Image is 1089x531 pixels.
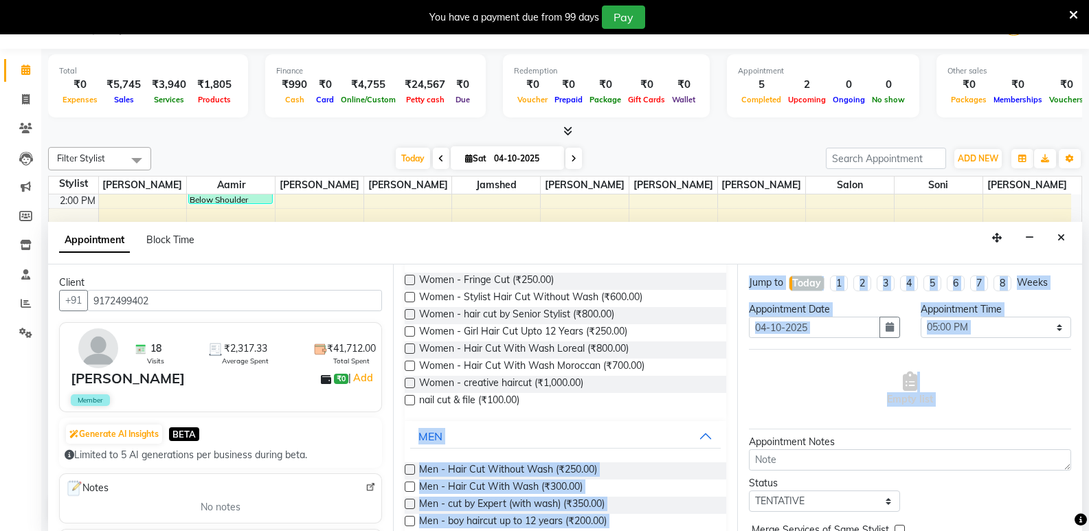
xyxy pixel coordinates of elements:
[111,95,137,104] span: Sales
[334,374,348,385] span: ₹0
[958,153,998,163] span: ADD NEW
[738,77,785,93] div: 5
[514,95,551,104] span: Voucher
[59,290,88,311] button: +91
[1046,77,1087,93] div: ₹0
[101,77,146,93] div: ₹5,745
[947,275,965,291] li: 6
[785,95,829,104] span: Upcoming
[718,177,806,194] span: [PERSON_NAME]
[749,476,899,490] div: Status
[150,341,161,356] span: 18
[586,95,625,104] span: Package
[669,95,699,104] span: Wallet
[868,95,908,104] span: No show
[551,77,586,93] div: ₹0
[351,370,375,386] a: Add
[419,393,519,410] span: nail cut & file (₹100.00)
[418,428,442,444] div: MEN
[514,65,699,77] div: Redemption
[419,324,627,341] span: Women - Girl Hair Cut Upto 12 Years (₹250.00)
[59,95,101,104] span: Expenses
[877,275,895,291] li: 3
[313,77,337,93] div: ₹0
[57,194,98,208] div: 2:00 PM
[419,462,597,479] span: Men - Hair Cut Without Wash (₹250.00)
[792,276,821,291] div: Today
[276,177,363,194] span: [PERSON_NAME]
[1046,95,1087,104] span: Vouchers
[1017,275,1048,290] div: Weeks
[49,177,98,191] div: Stylist
[78,328,118,368] img: avatar
[541,177,629,194] span: [PERSON_NAME]
[57,152,105,163] span: Filter Stylist
[429,10,599,25] div: You have a payment due from 99 days
[187,177,275,194] span: aamir
[947,77,990,93] div: ₹0
[419,376,583,393] span: Women - creative haircut (₹1,000.00)
[829,77,868,93] div: 0
[990,77,1046,93] div: ₹0
[983,177,1071,194] span: [PERSON_NAME]
[462,153,490,163] span: Sat
[276,77,313,93] div: ₹990
[201,500,240,515] span: No notes
[749,317,879,338] input: yyyy-mm-dd
[419,273,554,290] span: Women - Fringe Cut (₹250.00)
[806,177,894,194] span: salon
[785,77,829,93] div: 2
[66,425,162,444] button: Generate AI Insights
[419,514,607,531] span: Men - boy haircut up to 12 years (₹200.00)
[59,275,382,290] div: Client
[222,356,269,366] span: Average Spent
[853,275,871,291] li: 2
[625,95,669,104] span: Gift Cards
[669,77,699,93] div: ₹0
[71,394,110,406] span: Member
[59,65,237,77] div: Total
[830,275,848,291] li: 1
[99,177,187,194] span: [PERSON_NAME]
[419,341,629,359] span: Women - Hair Cut With Wash Loreal (₹800.00)
[419,359,644,376] span: Women - Hair Cut With Wash Moroccan (₹700.00)
[224,341,267,356] span: ₹2,317.33
[399,77,451,93] div: ₹24,567
[192,77,237,93] div: ₹1,805
[749,435,1071,449] div: Appointment Notes
[993,275,1011,291] li: 8
[738,65,908,77] div: Appointment
[65,479,109,497] span: Notes
[887,372,933,407] span: Empty list
[900,275,918,291] li: 4
[396,148,430,169] span: Today
[348,370,375,386] span: |
[87,290,382,311] input: Search by Name/Mobile/Email/Code
[410,424,721,449] button: MEN
[364,177,452,194] span: [PERSON_NAME]
[419,497,605,514] span: Men - cut by Expert (with wash) (₹350.00)
[895,177,983,194] span: soni
[921,302,1071,317] div: Appointment Time
[333,356,370,366] span: Total Spent
[146,77,192,93] div: ₹3,940
[1051,227,1071,249] button: Close
[451,77,475,93] div: ₹0
[947,95,990,104] span: Packages
[954,149,1002,168] button: ADD NEW
[738,95,785,104] span: Completed
[282,95,308,104] span: Cash
[71,368,185,389] div: [PERSON_NAME]
[514,77,551,93] div: ₹0
[327,341,376,356] span: ₹41,712.00
[313,95,337,104] span: Card
[59,77,101,93] div: ₹0
[490,148,559,169] input: 2025-10-04
[337,77,399,93] div: ₹4,755
[923,275,941,291] li: 5
[452,95,473,104] span: Due
[452,177,540,194] span: Jamshed
[602,5,645,29] button: Pay
[403,95,448,104] span: Petty cash
[337,95,399,104] span: Online/Custom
